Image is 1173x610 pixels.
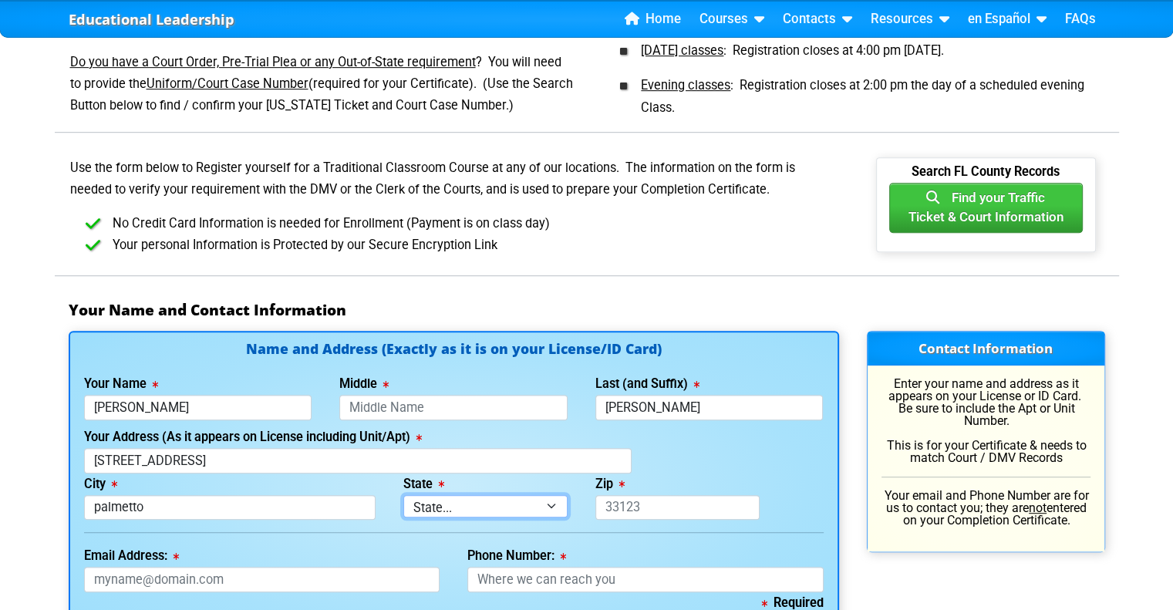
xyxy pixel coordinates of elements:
li: No Credit Card Information is needed for Enrollment (Payment is on class day) [93,213,839,235]
u: not [1029,500,1047,515]
input: Tallahassee [84,495,376,521]
input: First Name [84,395,312,420]
input: myname@domain.com [84,567,440,592]
label: Last (and Suffix) [595,378,699,390]
label: Zip [595,478,625,490]
button: Find your TrafficTicket & Court Information [889,183,1083,234]
b: Required [762,595,824,610]
label: Email Address: [84,550,179,562]
input: 123 Street Name [84,448,632,474]
label: Your Address (As it appears on License including Unit/Apt) [84,431,422,443]
a: Home [619,8,687,31]
li: : Registration closes at 2:00 pm the day of a scheduled evening Class. [625,62,1105,120]
a: FAQs [1059,8,1102,31]
a: Courses [693,8,770,31]
li: Your personal Information is Protected by our Secure Encryption Link [93,234,839,257]
u: [DATE] classes [641,43,723,58]
input: 33123 [595,495,760,521]
input: Middle Name [339,395,568,420]
label: State [403,478,444,490]
h4: Name and Address (Exactly as it is on your License/ID Card) [84,342,824,356]
h3: Your Name and Contact Information [69,301,1105,319]
p: Use the form below to Register yourself for a Traditional Classroom Course at any of our location... [69,157,839,201]
input: Where we can reach you [467,567,824,592]
u: Evening classes [641,78,730,93]
u: Do you have a Court Order, Pre-Trial Plea or any Out-of-State requirement [70,55,476,69]
p: Enter your name and address as it appears on your License or ID Card. Be sure to include the Apt ... [881,378,1090,464]
b: Search FL County Records [912,164,1060,191]
p: Your email and Phone Number are for us to contact you; they are entered on your Completion Certif... [881,490,1090,527]
li: : Registration closes at 4:00 pm [DATE]. [625,28,1105,62]
h3: Contact Information [868,332,1104,366]
a: en Español [962,8,1053,31]
label: Middle [339,378,389,390]
label: Your Name [84,378,158,390]
a: Contacts [777,8,858,31]
input: Last Name [595,395,824,420]
a: Resources [865,8,956,31]
label: Phone Number: [467,550,566,562]
u: Uniform/Court Case Number [147,76,308,91]
a: Educational Leadership [69,7,234,32]
label: City [84,478,117,490]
